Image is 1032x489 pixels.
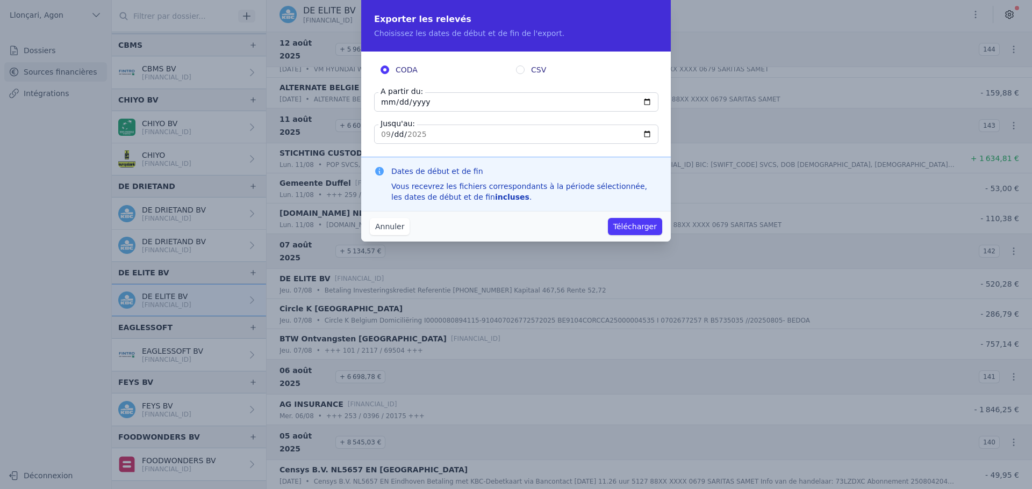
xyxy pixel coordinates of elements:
label: CSV [516,64,651,75]
label: CODA [381,64,516,75]
h2: Exporter les relevés [374,13,658,26]
input: CODA [381,65,389,74]
div: Vous recevrez les fichiers correspondants à la période sélectionnée, les dates de début et de fin . [391,181,658,202]
strong: incluses [495,193,529,201]
p: Choisissez les dates de début et de fin de l'export. [374,28,658,39]
button: Télécharger [608,218,662,235]
span: CSV [531,64,546,75]
button: Annuler [370,218,410,235]
input: CSV [516,65,525,74]
label: A partir du: [378,86,425,97]
h3: Dates de début et de fin [391,166,658,177]
label: Jusqu'au: [378,118,417,129]
span: CODA [396,64,418,75]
